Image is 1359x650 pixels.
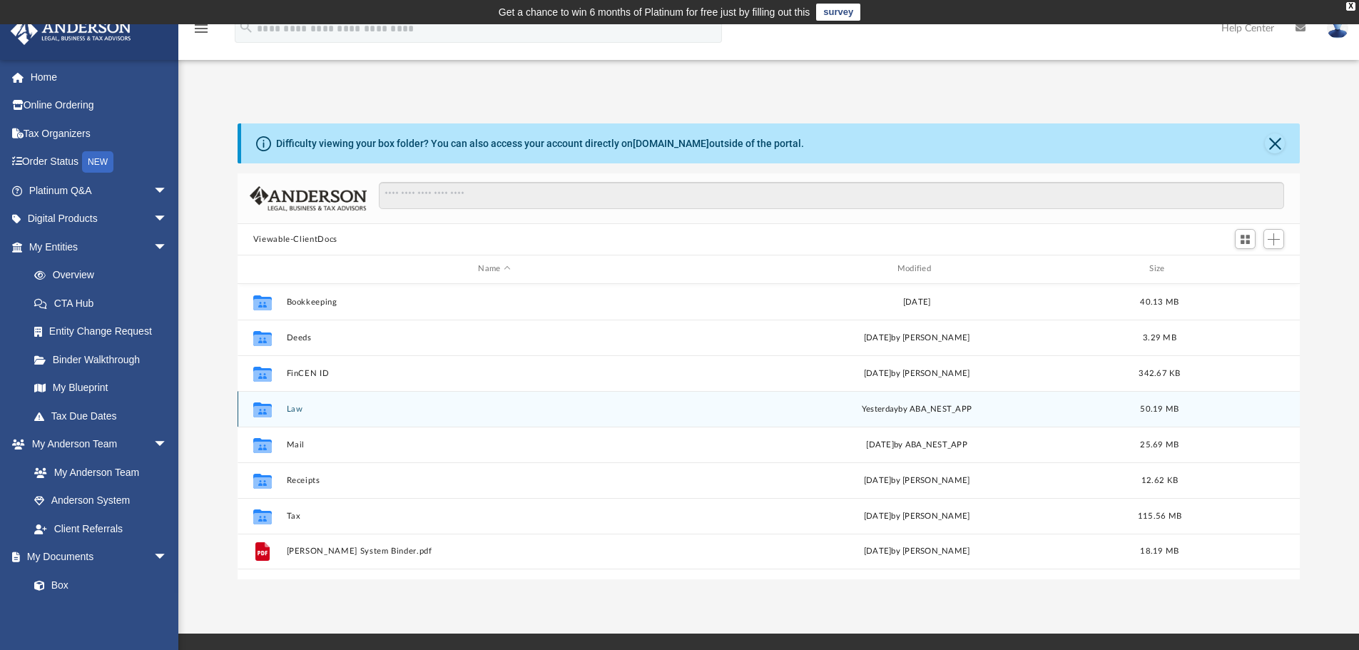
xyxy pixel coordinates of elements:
div: Modified [708,263,1125,275]
a: [DOMAIN_NAME] [633,138,709,149]
button: Tax [286,512,702,521]
a: Client Referrals [20,514,182,543]
span: 3.29 MB [1143,333,1176,341]
button: Receipts [286,476,702,485]
div: Difficulty viewing your box folder? You can also access your account directly on outside of the p... [276,136,804,151]
div: [DATE] by [PERSON_NAME] [708,331,1124,344]
span: 115.56 MB [1138,512,1181,519]
a: My Anderson Team [20,458,175,487]
a: Tax Organizers [10,119,189,148]
div: grid [238,284,1301,579]
span: 12.62 KB [1141,476,1178,484]
a: survey [816,4,860,21]
a: Binder Walkthrough [20,345,189,374]
a: Platinum Q&Aarrow_drop_down [10,176,189,205]
span: arrow_drop_down [153,233,182,262]
span: 342.67 KB [1139,369,1180,377]
span: arrow_drop_down [153,430,182,459]
span: 40.13 MB [1140,298,1179,305]
a: My Blueprint [20,374,182,402]
span: 18.19 MB [1140,547,1179,555]
div: [DATE] [708,295,1124,308]
span: 25.69 MB [1140,440,1179,448]
a: Online Ordering [10,91,189,120]
button: Add [1263,229,1285,249]
img: Anderson Advisors Platinum Portal [6,17,136,45]
a: Anderson System [20,487,182,515]
div: Size [1131,263,1188,275]
span: yesterday [862,405,898,412]
a: Home [10,63,189,91]
div: id [1194,263,1294,275]
button: Close [1265,133,1285,153]
a: Entity Change Request [20,318,189,346]
a: My Entitiesarrow_drop_down [10,233,189,261]
a: menu [193,27,210,37]
a: My Documentsarrow_drop_down [10,543,182,572]
div: Get a chance to win 6 months of Platinum for free just by filling out this [499,4,810,21]
a: Box [20,571,175,599]
button: FinCEN ID [286,369,702,378]
span: 50.19 MB [1140,405,1179,412]
a: Order StatusNEW [10,148,189,177]
div: close [1346,2,1355,11]
div: id [244,263,280,275]
div: [DATE] by [PERSON_NAME] [708,367,1124,380]
div: [DATE] by [PERSON_NAME] [708,474,1124,487]
button: Deeds [286,333,702,342]
button: Mail [286,440,702,450]
input: Search files and folders [379,182,1284,209]
div: Name [285,263,702,275]
button: Bookkeeping [286,298,702,307]
img: User Pic [1327,18,1348,39]
button: Switch to Grid View [1235,229,1256,249]
div: NEW [82,151,113,173]
i: search [238,19,254,35]
button: Viewable-ClientDocs [253,233,337,246]
button: Law [286,405,702,414]
div: by ABA_NEST_APP [708,402,1124,415]
a: Tax Due Dates [20,402,189,430]
div: [DATE] by [PERSON_NAME] [708,545,1124,558]
i: menu [193,20,210,37]
div: [DATE] by ABA_NEST_APP [708,438,1124,451]
a: CTA Hub [20,289,189,318]
span: arrow_drop_down [153,543,182,572]
a: My Anderson Teamarrow_drop_down [10,430,182,459]
a: Overview [20,261,189,290]
button: [PERSON_NAME] System Binder.pdf [286,547,702,556]
div: [DATE] by [PERSON_NAME] [708,509,1124,522]
a: Digital Productsarrow_drop_down [10,205,189,233]
span: arrow_drop_down [153,176,182,205]
span: arrow_drop_down [153,205,182,234]
a: Meeting Minutes [20,599,182,628]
